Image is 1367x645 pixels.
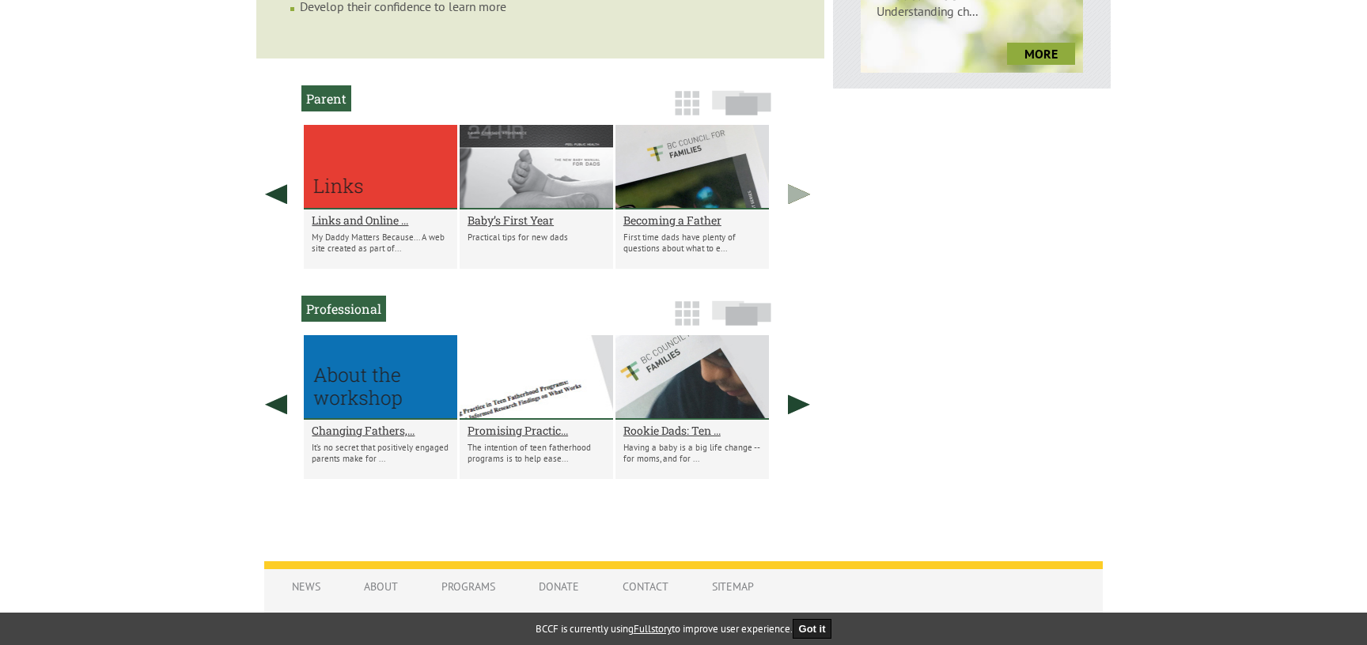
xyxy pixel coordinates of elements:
li: Links and Online Resources [304,125,457,269]
li: Rookie Dads: Ten things every new mom should know [615,335,769,479]
a: Sitemap [696,571,770,602]
p: It’s no secret that positively engaged parents make for ... [312,442,449,464]
img: slide-icon.png [712,90,771,115]
a: Becoming a Father [623,213,761,228]
a: News [276,571,336,602]
p: Having a baby is a big life change -- for moms, and for ... [623,442,761,464]
a: Slide View [707,308,776,334]
a: Fullstory [634,622,672,636]
p: Practical tips for new dads [468,232,605,243]
li: Baby’s First Year [460,125,613,269]
p: First time dads have plenty of questions about what to e... [623,232,761,254]
a: Changing Fathers,... [312,423,449,438]
img: slide-icon.png [712,300,771,326]
a: more [1007,43,1075,65]
a: Rookie Dads: Ten ... [623,423,761,438]
a: Donate [523,571,595,602]
h2: Professional [301,296,386,322]
a: Promising Practic... [468,423,605,438]
a: Baby’s First Year [468,213,605,228]
a: Grid View [670,98,704,123]
a: Links and Online ... [312,213,449,228]
p: Understanding ch... [861,3,1083,35]
a: Contact [607,571,684,602]
img: grid-icon.png [675,91,699,115]
a: Grid View [670,308,704,334]
img: grid-icon.png [675,301,699,326]
a: About [348,571,414,602]
p: My Daddy Matters Because... A web site created as part of... [312,232,449,254]
button: Got it [793,619,832,639]
a: Slide View [707,98,776,123]
a: Programs [426,571,511,602]
li: Becoming a Father [615,125,769,269]
h2: Parent [301,85,351,111]
p: The intention of teen fatherhood programs is to help ease... [468,442,605,464]
li: Promising Practices in Teen Fatherhood Programs [460,335,613,479]
li: Changing Fathers, Evolving Services [304,335,457,479]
